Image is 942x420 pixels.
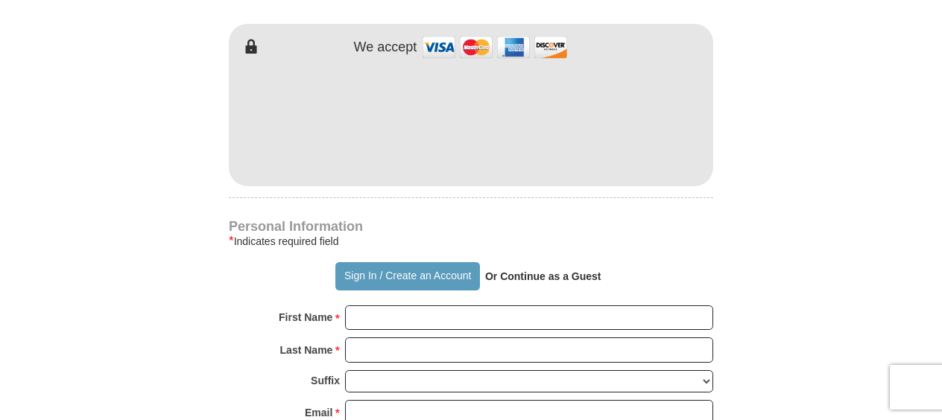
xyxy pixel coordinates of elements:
strong: Or Continue as a Guest [485,270,601,282]
strong: First Name [279,307,332,328]
button: Sign In / Create an Account [335,262,479,290]
h4: We accept [354,39,417,56]
div: Indicates required field [229,232,713,250]
strong: Suffix [311,370,340,391]
img: credit cards accepted [420,31,569,63]
strong: Last Name [280,340,333,360]
h4: Personal Information [229,220,713,232]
